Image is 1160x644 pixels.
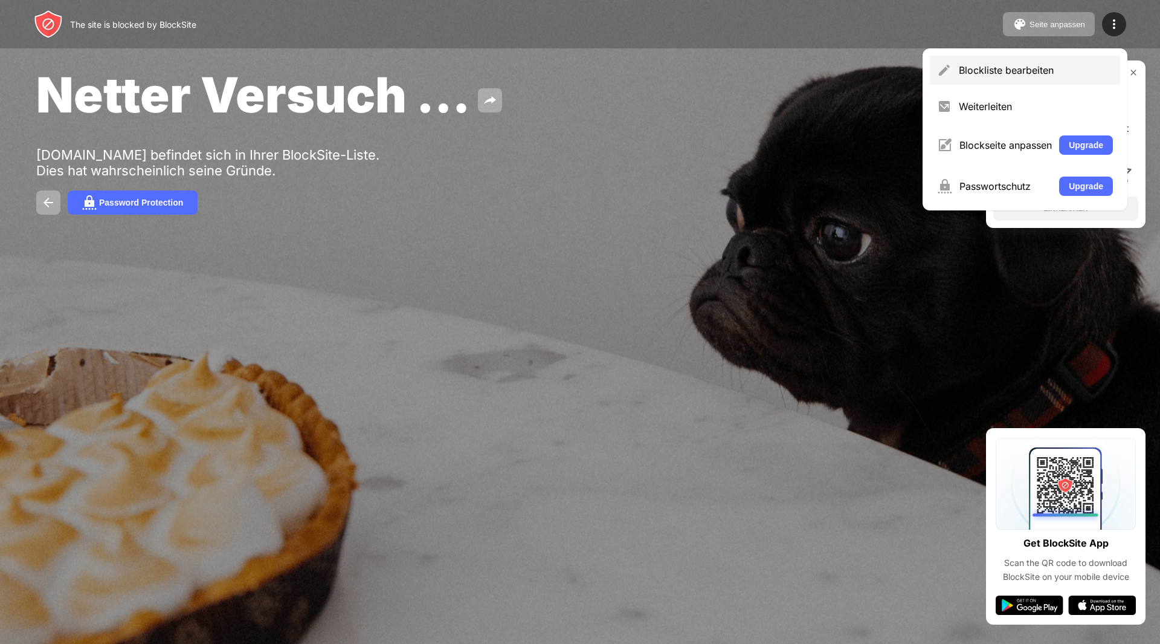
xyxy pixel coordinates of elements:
div: Password Protection [99,198,183,207]
img: header-logo.svg [34,10,63,39]
img: qrcode.svg [996,438,1136,530]
div: [DOMAIN_NAME] befindet sich in Ihrer BlockSite-Liste. Dies hat wahrscheinlich seine Gründe. [36,147,410,178]
span: Netter Versuch … [36,65,471,124]
div: Passwortschutz [959,180,1052,192]
img: menu-password.svg [937,179,952,194]
img: pallet.svg [1013,17,1027,31]
button: Upgrade [1059,135,1113,155]
img: share.svg [483,93,497,108]
button: Upgrade [1059,177,1113,196]
button: Seite anpassen [1003,12,1095,36]
div: Weiterleiten [959,100,1113,112]
img: menu-pencil.svg [937,63,952,77]
img: rate-us-close.svg [1129,68,1138,77]
img: menu-customize.svg [937,138,952,152]
img: back.svg [41,195,56,210]
div: Blockliste bearbeiten [959,64,1113,76]
img: google-play.svg [996,596,1063,615]
img: password.svg [82,195,97,210]
img: app-store.svg [1068,596,1136,615]
div: Scan the QR code to download BlockSite on your mobile device [996,556,1136,584]
img: menu-redirect.svg [937,99,952,114]
div: Blockseite anpassen [959,139,1052,151]
img: menu-icon.svg [1107,17,1121,31]
div: Get BlockSite App [1023,535,1109,552]
div: Seite anpassen [1029,20,1085,29]
div: The site is blocked by BlockSite [70,19,196,30]
button: Password Protection [68,190,198,215]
